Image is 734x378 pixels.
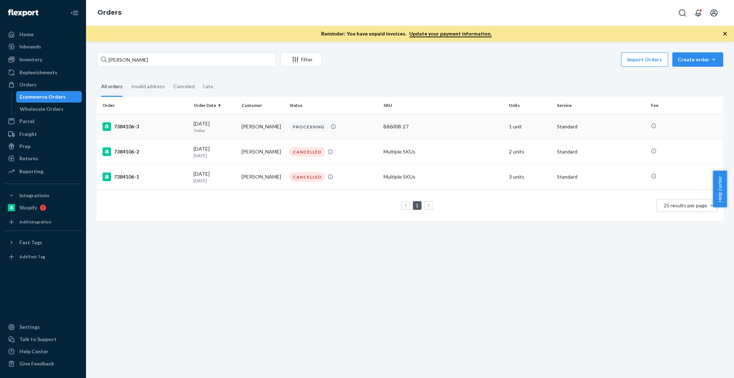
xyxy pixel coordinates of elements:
[19,81,37,88] div: Orders
[4,115,82,127] a: Parcel
[103,173,188,181] div: 7384106-1
[4,41,82,52] a: Inbounds
[194,170,236,184] div: [DATE]
[19,143,30,150] div: Prep
[4,190,82,201] button: Integrations
[506,139,554,164] td: 2 units
[557,123,645,130] p: Standard
[19,43,41,50] div: Inbounds
[280,52,322,67] button: Filter
[16,91,82,103] a: Ecommerce Orders
[4,67,82,78] a: Replenishments
[20,105,63,113] div: Wholesale Orders
[194,127,236,133] p: Today
[4,237,82,248] button: Fast Tags
[691,6,705,20] button: Open notifications
[191,97,239,114] th: Order Date
[19,31,34,38] div: Home
[506,114,554,139] td: 1 unit
[194,120,236,133] div: [DATE]
[19,219,51,225] div: Add Integration
[4,202,82,213] a: Shopify
[4,346,82,357] a: Help Center
[4,153,82,164] a: Returns
[4,251,82,263] a: Add Fast Tag
[672,52,723,67] button: Create order
[194,145,236,159] div: [DATE]
[16,103,82,115] a: Wholesale Orders
[506,97,554,114] th: Units
[194,178,236,184] p: [DATE]
[664,202,707,208] span: 25 results per page
[290,172,325,182] div: CANCELLED
[242,102,284,108] div: Customer
[8,9,38,16] img: Flexport logo
[173,77,195,96] div: Canceled
[19,348,48,355] div: Help Center
[414,202,420,208] a: Page 1 is your current page
[194,152,236,159] p: [DATE]
[678,56,718,63] div: Create order
[287,97,381,114] th: Status
[4,79,82,90] a: Orders
[4,29,82,40] a: Home
[67,6,82,20] button: Close Navigation
[383,123,503,130] div: B86008-27
[557,173,645,180] p: Standard
[19,204,37,211] div: Shopify
[19,155,38,162] div: Returns
[707,6,721,20] button: Open account menu
[648,97,723,114] th: Fee
[19,254,45,260] div: Add Fast Tag
[19,336,57,343] div: Talk to Support
[381,164,506,189] td: Multiple SKUs
[239,164,287,189] td: [PERSON_NAME]
[290,147,325,157] div: CANCELLED
[557,148,645,155] p: Standard
[381,139,506,164] td: Multiple SKUs
[4,128,82,140] a: Freight
[131,77,165,96] div: Invalid address
[20,93,66,100] div: Ecommerce Orders
[239,114,287,139] td: [PERSON_NAME]
[4,166,82,177] a: Reporting
[19,323,40,331] div: Settings
[281,56,321,63] div: Filter
[92,3,127,23] ol: breadcrumbs
[19,360,54,367] div: Give Feedback
[713,171,727,207] button: Help Center
[409,30,492,37] a: Update your payment information.
[381,97,506,114] th: SKU
[103,147,188,156] div: 7384106-2
[675,6,690,20] button: Open Search Box
[4,141,82,152] a: Prep
[506,164,554,189] td: 3 units
[4,358,82,369] button: Give Feedback
[97,9,121,16] a: Orders
[321,30,492,37] p: Reminder: You have unpaid invoices.
[554,97,648,114] th: Service
[203,77,213,96] div: Late
[4,334,82,345] a: Talk to Support
[239,139,287,164] td: [PERSON_NAME]
[97,97,191,114] th: Order
[621,52,668,67] button: Import Orders
[19,69,57,76] div: Replenishments
[19,168,43,175] div: Reporting
[103,122,188,131] div: 7384106-3
[97,52,276,67] input: Search orders
[19,118,34,125] div: Parcel
[19,239,42,246] div: Fast Tags
[19,192,49,199] div: Integrations
[19,131,37,138] div: Freight
[4,321,82,333] a: Settings
[4,54,82,65] a: Inventory
[19,56,42,63] div: Inventory
[290,122,328,132] div: PROCESSING
[101,77,123,97] div: All orders
[4,216,82,228] a: Add Integration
